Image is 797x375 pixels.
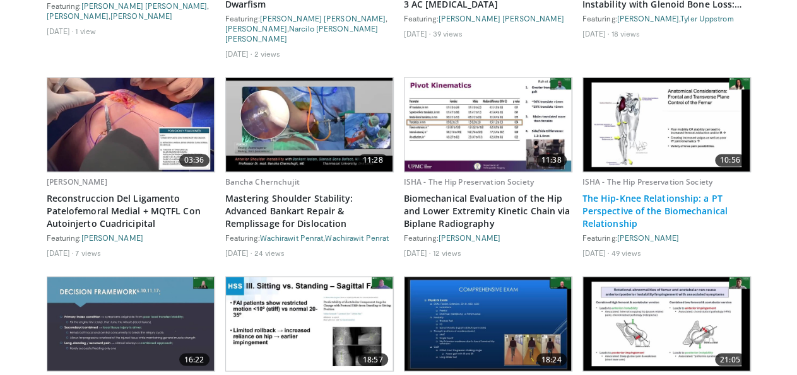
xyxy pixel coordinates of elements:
[225,49,252,59] li: [DATE]
[715,353,745,366] span: 21:05
[404,28,431,38] li: [DATE]
[179,353,210,366] span: 16:22
[404,78,572,171] img: 6da35c9a-c555-4f75-a3af-495e0ca8239f.620x360_q85_upscale.jpg
[680,14,733,23] a: Tyler Uppstrom
[439,14,565,23] a: [PERSON_NAME] [PERSON_NAME]
[536,353,567,366] span: 18:24
[404,277,572,371] a: 18:24
[432,248,461,258] li: 12 views
[47,233,215,243] div: Featuring:
[226,78,393,171] a: 11:28
[226,277,393,371] img: 0bdaa4eb-40dd-479d-bd02-e24569e50eb5.620x360_q85_upscale.jpg
[81,233,143,242] a: [PERSON_NAME]
[358,154,388,166] span: 11:28
[583,78,750,171] img: 292c1307-4274-4cce-a4ae-b6cd8cf7e8aa.620x360_q85_upscale.jpg
[47,277,215,371] a: 16:22
[225,176,300,187] a: Bancha Chernchujit
[254,248,285,258] li: 24 views
[582,248,610,258] li: [DATE]
[582,233,751,243] div: Featuring:
[617,14,679,23] a: [PERSON_NAME]
[47,192,215,230] a: Reconstruccion Del Ligamento Patelofemoral Medial + MQTFL Con Autoinjerto Cuadricipital
[47,277,215,371] img: f98fa5b6-d79e-4118-8ddc-4ffabcff162a.620x360_q85_upscale.jpg
[404,13,572,23] div: Featuring:
[225,248,252,258] li: [DATE]
[583,277,750,371] a: 21:05
[582,28,610,38] li: [DATE]
[404,233,572,243] div: Featuring:
[404,176,534,187] a: ISHA - The Hip Preservation Society
[47,78,215,171] img: 48f6f21f-43ea-44b1-a4e1-5668875d038e.620x360_q85_upscale.jpg
[611,28,640,38] li: 18 views
[47,176,108,187] a: [PERSON_NAME]
[226,78,393,171] img: 12bfd8a1-61c9-4857-9f26-c8a25e8997c8.620x360_q85_upscale.jpg
[404,248,431,258] li: [DATE]
[254,49,280,59] li: 2 views
[404,277,572,371] img: 8cf580ce-0e69-40cf-bdad-06f149b21afc.620x360_q85_upscale.jpg
[404,78,572,171] a: 11:38
[715,154,745,166] span: 10:56
[225,24,287,33] a: [PERSON_NAME]
[225,192,394,230] a: Mastering Shoulder Stability: Advanced Bankart Repair & Remplissage for Dislocation
[439,233,500,242] a: [PERSON_NAME]
[47,78,215,171] a: 03:36
[47,248,74,258] li: [DATE]
[81,1,208,10] a: [PERSON_NAME] [PERSON_NAME]
[75,248,101,258] li: 7 views
[583,78,750,171] a: 10:56
[179,154,210,166] span: 03:36
[583,277,750,371] img: 32a4bfa3-d390-487e-829c-9985ff2db92b.620x360_q85_upscale.jpg
[611,248,641,258] li: 49 views
[225,24,379,43] a: Narcilo [PERSON_NAME] [PERSON_NAME]
[47,1,215,21] div: Featuring: , ,
[582,192,751,230] a: The Hip-Knee Relationship: a PT Perspective of the Biomechanical Relationship
[432,28,463,38] li: 39 views
[617,233,679,242] a: [PERSON_NAME]
[582,176,712,187] a: ISHA - The Hip Preservation Society
[404,192,572,230] a: Biomechanical Evaluation of the Hip and Lower Extremity Kinetic Chain via Biplane Radiography
[47,11,109,20] a: [PERSON_NAME]
[260,233,324,242] a: Wachirawit Penrat
[582,13,751,23] div: Featuring: ,
[325,233,389,242] a: Wachirawit Penrat
[47,26,74,36] li: [DATE]
[260,14,386,23] a: [PERSON_NAME] [PERSON_NAME]
[110,11,172,20] a: [PERSON_NAME]
[75,26,96,36] li: 1 view
[225,233,394,243] div: Featuring: ,
[536,154,567,166] span: 11:38
[226,277,393,371] a: 18:57
[225,13,394,43] div: Featuring: , ,
[358,353,388,366] span: 18:57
